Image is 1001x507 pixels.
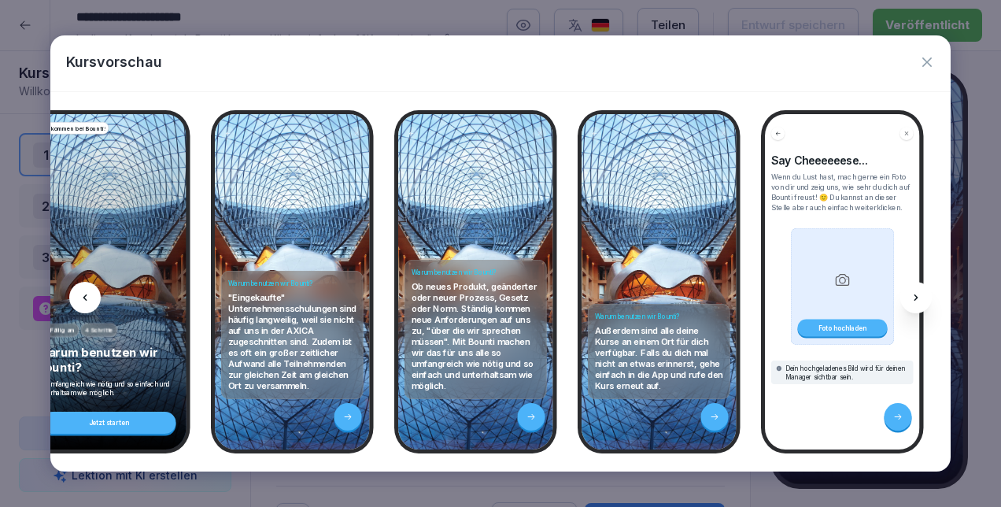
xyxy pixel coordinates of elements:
[771,154,914,167] h4: Say Cheeeeeese...
[227,292,356,391] p: "Eingekaufte" Unternehmensschulungen sind häufig langweilig, weil sie nicht auf uns in der AXICA ...
[85,326,113,335] p: 4 Schritte
[37,345,181,375] p: Warum benutzen wir Bounti?
[594,313,723,321] h4: Warum benutzen wir Bounti?
[66,51,162,72] p: Kursvorschau
[785,364,908,381] p: Dein hochgeladenes Bild wird für deinen Manager sichtbar sein.
[50,326,75,335] p: Fällig am
[411,281,540,391] p: Ob neues Produkt, geänderter oder neuer Prozess, Gesetz oder Norm. Ständig kommen neue Anforderun...
[411,268,540,277] h4: Warum benutzen wir Bounti?
[594,325,723,391] p: Außerdem sind alle deine Kurse an einem Ort für dich verfügbar. Falls du dich mal nicht an etwas ...
[40,124,105,133] p: Willkommen bei Bounti!
[797,320,887,337] div: Foto hochladen
[37,379,181,397] p: So umfangreich wie nötig und so einfach und unterhaltsam wie möglich.
[42,412,176,434] div: Jetzt starten
[771,172,914,213] p: Wenn du Lust hast, mach gerne ein Foto von dir und zeig uns, wie sehr du dich auf Bounti freust! ...
[227,279,356,288] h4: Warum benutzen wir Bounti?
